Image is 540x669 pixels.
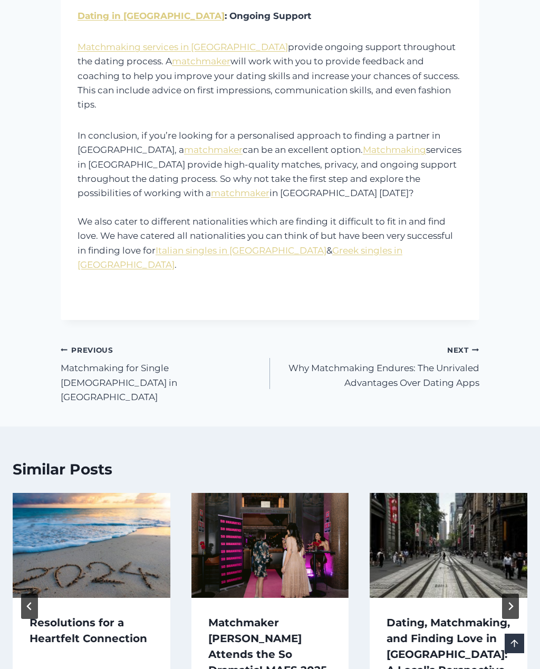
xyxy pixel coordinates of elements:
[61,345,113,356] small: Previous
[78,11,311,21] strong: : Ongoing Support
[447,345,479,356] small: Next
[78,42,288,52] a: Matchmaking services in [GEOGRAPHIC_DATA]
[184,144,243,155] a: matchmaker
[78,11,225,21] a: Dating in [GEOGRAPHIC_DATA]
[61,343,479,404] nav: Posts
[61,343,270,404] a: PreviousMatchmaking for Single [DEMOGRAPHIC_DATA] in [GEOGRAPHIC_DATA]
[191,493,349,598] img: Matchmaker Sydney Attends the So Dramatic! MAFS 2025 Finale Party
[370,493,527,598] img: Sydney George Street on a busy afternoon
[21,594,38,619] button: Go to last slide
[270,343,479,390] a: NextWhy Matchmaking Endures: The Unrivaled Advantages Over Dating Apps
[78,40,462,112] p: provide ongoing support throughout the dating process. A will work with you to provide feedback a...
[172,56,230,66] a: matchmaker
[370,493,527,598] a: Dating, Matchmaking, and Finding Love in Sydney: A Local’s Perspective
[30,616,147,645] a: Resolutions for a Heartfelt Connection
[13,493,170,598] img: 2024 Beach Peaceful view
[156,245,326,256] a: Italian singles in [GEOGRAPHIC_DATA]
[78,245,402,270] a: Greek singles in [GEOGRAPHIC_DATA]
[363,144,426,155] a: Matchmaking
[13,458,527,480] h2: Similar Posts
[211,188,269,198] a: matchmaker
[502,594,519,619] button: Next
[78,129,462,272] p: In conclusion, if you’re looking for a personalised approach to finding a partner in [GEOGRAPHIC_...
[505,634,524,653] a: Scroll to top
[13,493,170,598] a: Resolutions for a Heartfelt Connection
